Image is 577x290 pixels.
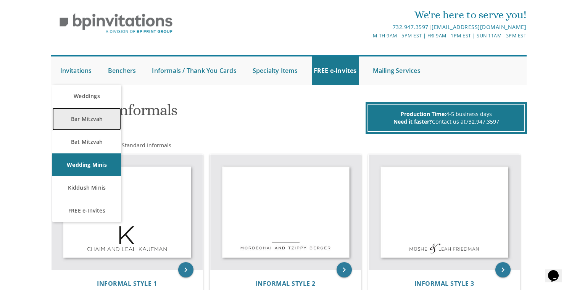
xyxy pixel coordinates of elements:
[118,142,171,149] span: >
[210,155,361,270] img: Informal Style 2
[52,108,121,130] a: Bar Mitzvah
[122,142,171,149] span: Standard Informals
[210,32,526,40] div: M-Th 9am - 5pm EST | Fri 9am - 1pm EST | Sun 11am - 3pm EST
[495,262,511,277] a: keyboard_arrow_right
[432,23,526,31] a: [EMAIL_ADDRESS][DOMAIN_NAME]
[150,56,238,85] a: Informals / Thank You Cards
[369,155,520,270] img: Informal Style 3
[52,155,203,270] img: Informal Style 1
[414,280,474,287] a: Informal Style 3
[97,280,157,287] a: Informal Style 1
[401,110,446,118] span: Production Time:
[367,104,525,132] div: 4-5 business days Contact us at
[256,279,316,288] span: Informal Style 2
[52,176,121,199] a: Kiddush Minis
[393,23,429,31] a: 732.947.3597
[466,118,499,125] a: 732.947.3597
[251,56,300,85] a: Specialty Items
[52,199,121,222] a: FREE e-Invites
[178,262,193,277] a: keyboard_arrow_right
[121,142,171,149] a: Standard Informals
[312,56,359,85] a: FREE e-Invites
[97,279,157,288] span: Informal Style 1
[210,23,526,32] div: |
[51,8,182,39] img: BP Invitation Loft
[52,153,121,176] a: Wedding Minis
[337,262,352,277] a: keyboard_arrow_right
[256,280,316,287] a: Informal Style 2
[414,279,474,288] span: Informal Style 3
[51,142,289,149] div: :
[58,56,94,85] a: Invitations
[210,7,526,23] div: We're here to serve you!
[52,85,121,108] a: Weddings
[52,102,363,124] h1: Standard Informals
[106,56,138,85] a: Benchers
[371,56,422,85] a: Mailing Services
[545,259,569,282] iframe: chat widget
[393,118,432,125] span: Need it faster?
[52,130,121,153] a: Bat Mitzvah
